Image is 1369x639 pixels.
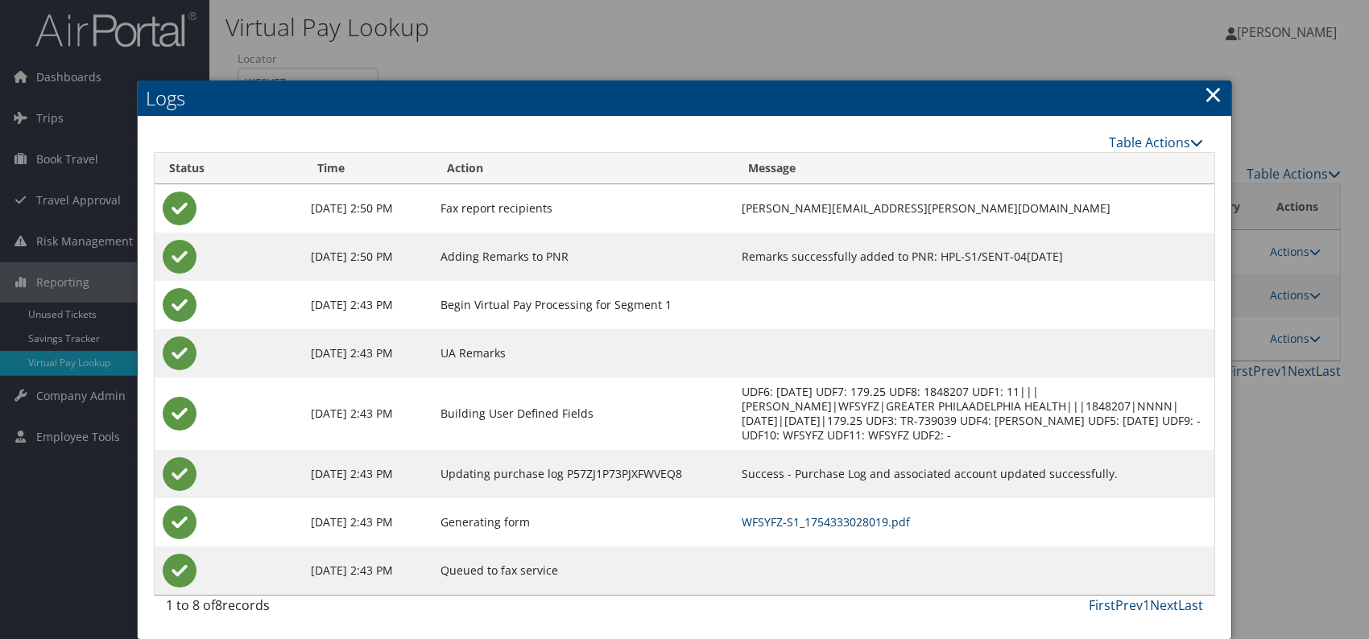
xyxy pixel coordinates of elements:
[734,377,1214,450] td: UDF6: [DATE] UDF7: 179.25 UDF8: 1848207 UDF1: 11|||[PERSON_NAME]|WFSYFZ|GREATER PHILAADELPHIA HEA...
[166,596,407,623] div: 1 to 8 of records
[742,514,910,530] a: WFSYFZ-S1_1754333028019.pdf
[303,546,432,595] td: [DATE] 2:43 PM
[432,233,734,281] td: Adding Remarks to PNR
[303,450,432,498] td: [DATE] 2:43 PM
[138,80,1231,116] h2: Logs
[155,153,303,184] th: Status: activate to sort column ascending
[215,596,222,614] span: 8
[1178,596,1203,614] a: Last
[303,377,432,450] td: [DATE] 2:43 PM
[734,233,1214,281] td: Remarks successfully added to PNR: HPL-S1/SENT-04[DATE]
[432,377,734,450] td: Building User Defined Fields
[432,281,734,329] td: Begin Virtual Pay Processing for Segment 1
[1143,596,1150,614] a: 1
[303,329,432,377] td: [DATE] 2:43 PM
[432,546,734,595] td: Queued to fax service
[734,184,1214,233] td: [PERSON_NAME][EMAIL_ADDRESS][PERSON_NAME][DOMAIN_NAME]
[303,498,432,546] td: [DATE] 2:43 PM
[303,184,432,233] td: [DATE] 2:50 PM
[1089,596,1115,614] a: First
[432,498,734,546] td: Generating form
[303,233,432,281] td: [DATE] 2:50 PM
[1204,78,1222,110] a: Close
[303,153,432,184] th: Time: activate to sort column ascending
[1109,134,1203,151] a: Table Actions
[432,184,734,233] td: Fax report recipients
[734,450,1214,498] td: Success - Purchase Log and associated account updated successfully.
[432,450,734,498] td: Updating purchase log P57ZJ1P73PJXFWVEQ8
[1115,596,1143,614] a: Prev
[1150,596,1178,614] a: Next
[432,329,734,377] td: UA Remarks
[432,153,734,184] th: Action: activate to sort column ascending
[303,281,432,329] td: [DATE] 2:43 PM
[734,153,1214,184] th: Message: activate to sort column ascending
